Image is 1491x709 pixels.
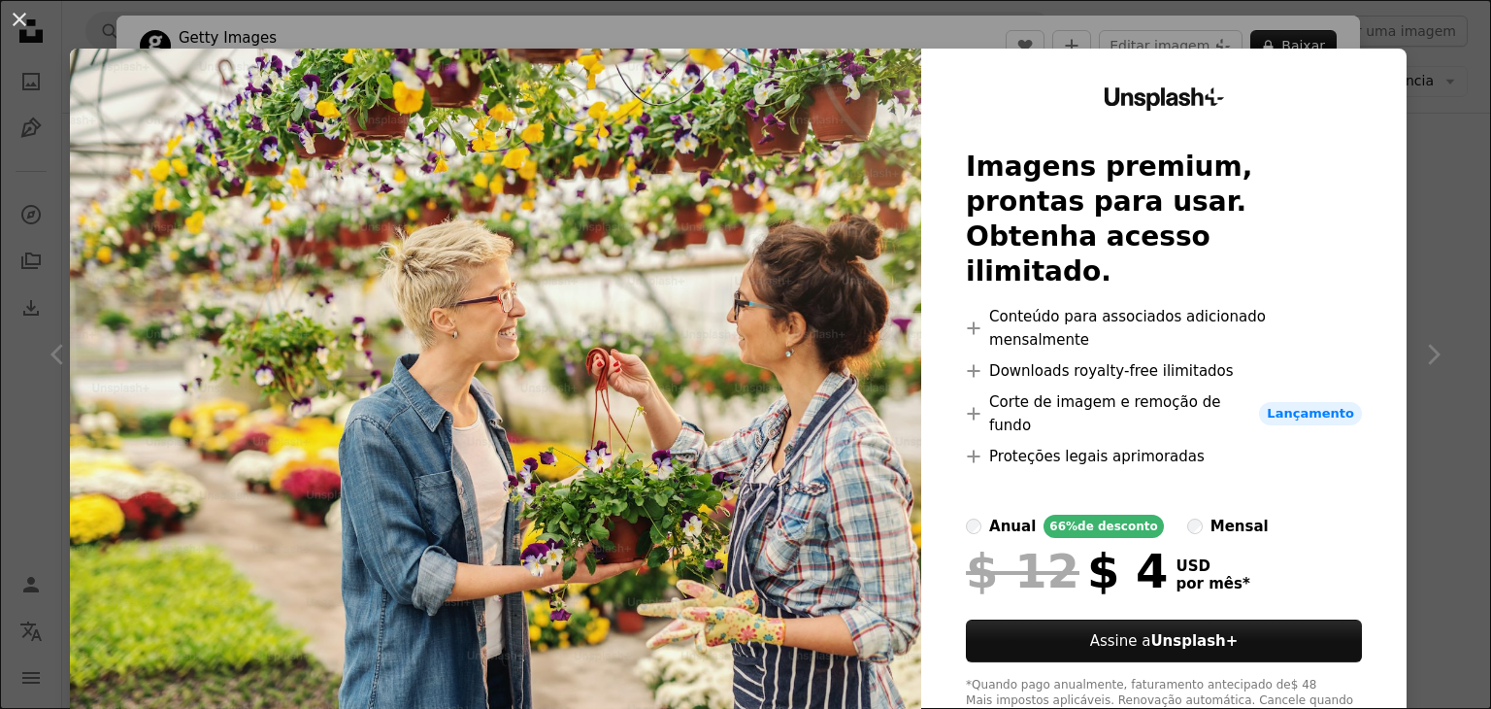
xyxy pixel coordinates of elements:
[1044,515,1163,538] div: 66% de desconto
[1176,575,1250,592] span: por mês *
[1259,402,1362,425] span: Lançamento
[966,519,981,534] input: anual66%de desconto
[966,305,1362,352] li: Conteúdo para associados adicionado mensalmente
[966,546,1079,596] span: $ 12
[966,150,1362,289] h2: Imagens premium, prontas para usar. Obtenha acesso ilimitado.
[1176,557,1250,575] span: USD
[1150,632,1238,650] strong: Unsplash+
[966,445,1362,468] li: Proteções legais aprimoradas
[966,620,1362,662] button: Assine aUnsplash+
[966,546,1168,596] div: $ 4
[1187,519,1203,534] input: mensal
[989,515,1036,538] div: anual
[966,390,1362,437] li: Corte de imagem e remoção de fundo
[1210,515,1269,538] div: mensal
[966,359,1362,383] li: Downloads royalty-free ilimitados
